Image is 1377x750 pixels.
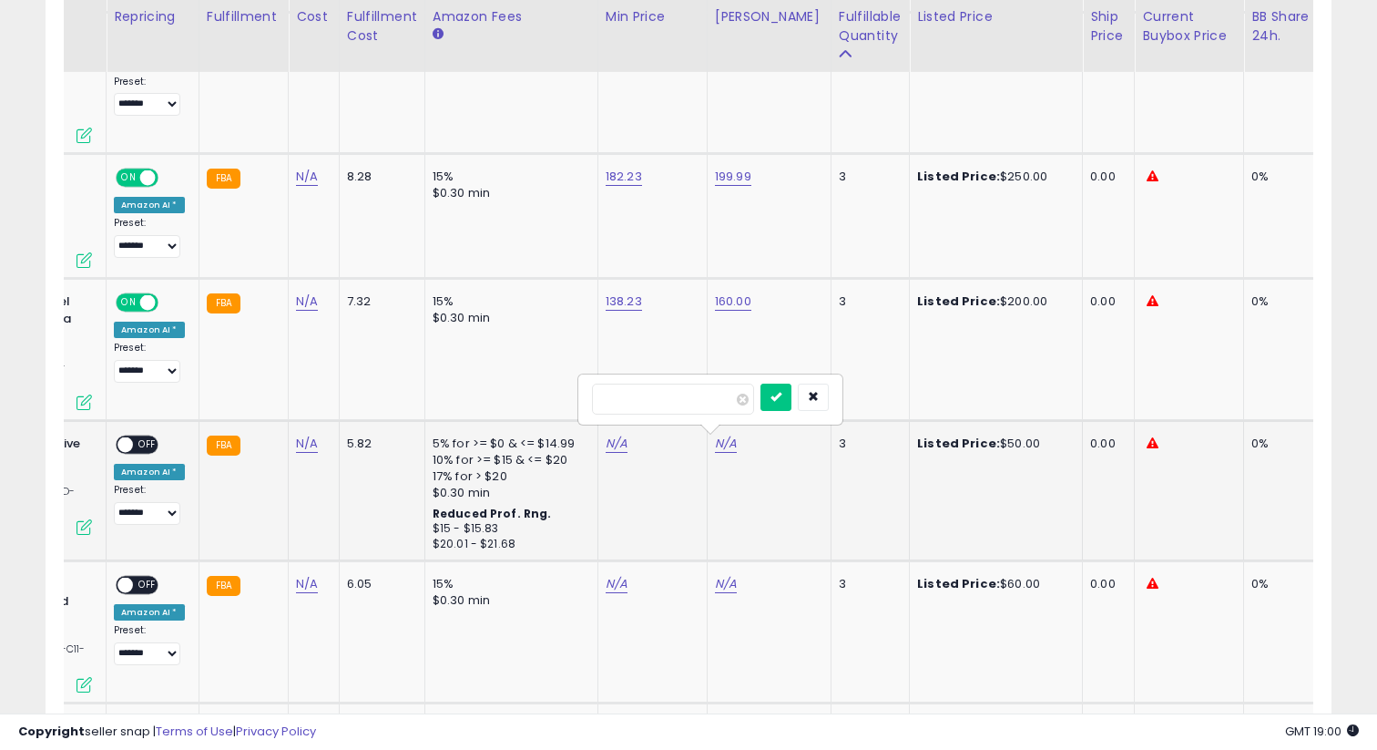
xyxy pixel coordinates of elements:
[347,293,411,310] div: 7.32
[917,293,1068,310] div: $200.00
[433,576,584,592] div: 15%
[1285,723,1359,740] span: 2025-10-10 19:00 GMT
[114,624,185,665] div: Preset:
[117,170,140,186] span: ON
[433,506,552,521] b: Reduced Prof. Rng.
[296,293,318,311] a: N/A
[296,168,318,186] a: N/A
[1090,169,1120,185] div: 0.00
[1090,576,1120,592] div: 0.00
[133,437,162,452] span: OFF
[433,169,584,185] div: 15%
[114,217,185,258] div: Preset:
[433,185,584,201] div: $0.30 min
[715,7,823,26] div: [PERSON_NAME]
[114,604,185,621] div: Amazon AI *
[1090,293,1120,310] div: 0.00
[1090,436,1120,452] div: 0.00
[433,592,584,609] div: $0.30 min
[156,295,185,311] span: OFF
[156,170,185,186] span: OFF
[433,537,584,552] div: $20.01 - $21.68
[433,26,444,43] small: Amazon Fees.
[433,485,584,501] div: $0.30 min
[917,435,1000,452] b: Listed Price:
[18,724,316,741] div: seller snap | |
[156,723,233,740] a: Terms of Use
[114,7,191,26] div: Repricing
[347,169,411,185] div: 8.28
[839,576,895,592] div: 3
[1251,436,1311,452] div: 0%
[917,169,1068,185] div: $250.00
[296,435,318,453] a: N/A
[917,576,1068,592] div: $60.00
[715,168,751,186] a: 199.99
[114,464,185,480] div: Amazon AI *
[207,576,240,596] small: FBA
[296,7,331,26] div: Cost
[114,342,185,383] div: Preset:
[839,7,902,46] div: Fulfillable Quantity
[347,7,417,46] div: Fulfillment Cost
[606,168,642,186] a: 182.23
[347,436,411,452] div: 5.82
[114,197,185,213] div: Amazon AI *
[207,293,240,313] small: FBA
[917,436,1068,452] div: $50.00
[236,723,316,740] a: Privacy Policy
[1090,7,1127,46] div: Ship Price
[433,7,590,26] div: Amazon Fees
[433,452,584,468] div: 10% for >= $15 & <= $20
[433,310,584,326] div: $0.30 min
[715,435,737,453] a: N/A
[207,169,240,189] small: FBA
[207,436,240,456] small: FBA
[114,76,185,117] div: Preset:
[606,7,699,26] div: Min Price
[1251,169,1311,185] div: 0%
[917,293,1000,310] b: Listed Price:
[917,168,1000,185] b: Listed Price:
[715,575,737,593] a: N/A
[1251,7,1318,46] div: BB Share 24h.
[433,293,584,310] div: 15%
[207,7,280,26] div: Fulfillment
[606,435,627,453] a: N/A
[433,436,584,452] div: 5% for >= $0 & <= $14.99
[296,575,318,593] a: N/A
[433,468,584,485] div: 17% for > $20
[839,293,895,310] div: 3
[114,484,185,525] div: Preset:
[433,521,584,537] div: $15 - $15.83
[606,575,627,593] a: N/A
[1251,293,1311,310] div: 0%
[347,576,411,592] div: 6.05
[117,295,140,311] span: ON
[715,293,751,311] a: 160.00
[114,322,185,338] div: Amazon AI *
[839,169,895,185] div: 3
[917,7,1075,26] div: Listed Price
[1251,576,1311,592] div: 0%
[1142,7,1236,46] div: Current Buybox Price
[839,436,895,452] div: 3
[606,293,642,311] a: 138.23
[917,575,1000,592] b: Listed Price:
[133,578,162,593] span: OFF
[18,723,85,740] strong: Copyright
